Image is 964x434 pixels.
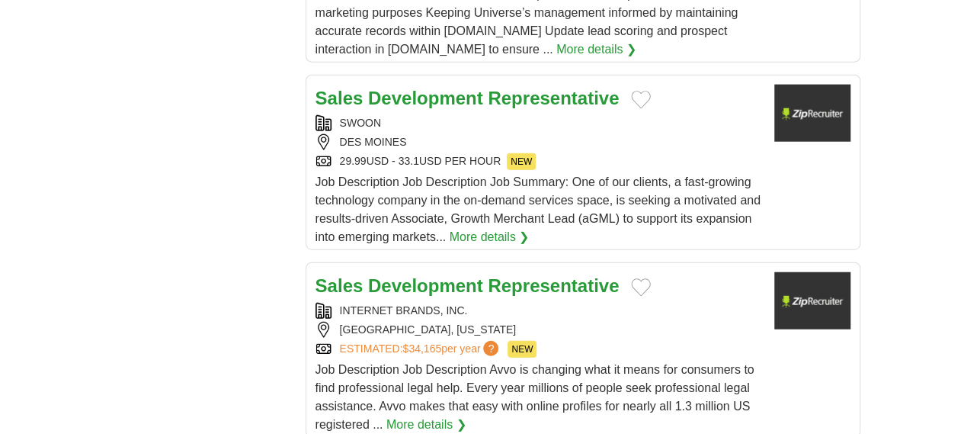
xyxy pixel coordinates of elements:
[315,88,620,108] a: Sales Development Representative
[315,134,762,150] div: DES MOINES
[315,322,762,338] div: [GEOGRAPHIC_DATA], [US_STATE]
[488,275,619,296] strong: Representative
[774,85,850,142] img: Company logo
[340,341,502,358] a: ESTIMATED:$34,165per year?
[508,341,536,358] span: NEW
[488,88,619,108] strong: Representative
[315,153,762,170] div: 29.99USD - 33.1USD PER HOUR
[315,175,761,243] span: Job Description Job Description Job Summary: One of our clients, a fast-growing technology compan...
[556,40,636,59] a: More details ❯
[507,153,536,170] span: NEW
[315,363,754,431] span: Job Description Job Description Avvo is changing what it means for consumers to find professional...
[315,275,364,296] strong: Sales
[631,91,651,109] button: Add to favorite jobs
[631,278,651,297] button: Add to favorite jobs
[315,303,762,319] div: INTERNET BRANDS, INC.
[386,416,466,434] a: More details ❯
[315,115,762,131] div: SWOON
[450,228,530,246] a: More details ❯
[315,88,364,108] strong: Sales
[774,272,850,330] img: Company logo
[368,88,483,108] strong: Development
[483,341,498,356] span: ?
[402,342,441,355] span: $34,165
[315,275,620,296] a: Sales Development Representative
[368,275,483,296] strong: Development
